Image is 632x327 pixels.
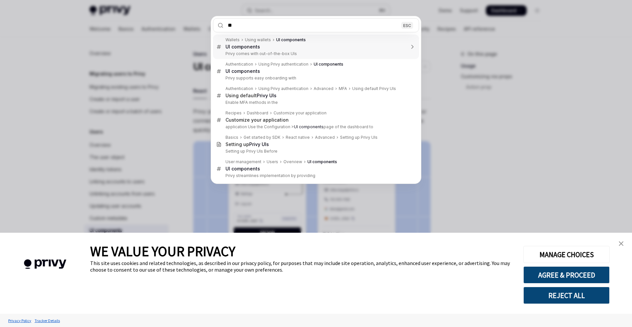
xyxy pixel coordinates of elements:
[225,86,253,91] div: Authentication
[245,37,271,43] div: Using wallets
[340,135,378,140] div: Setting up Privy UIs
[276,37,306,42] b: UI components
[225,75,405,81] p: Privy supports easy onboarding with
[90,243,235,260] span: WE VALUE YOUR PRIVACY
[225,62,253,67] div: Authentication
[267,159,278,164] div: Users
[314,62,343,67] b: UI components
[249,141,269,147] b: Privy UIs
[7,315,33,326] a: Privacy Policy
[314,86,333,91] div: Advanced
[225,37,240,43] div: Wallets
[225,100,405,105] p: Enable MFA methods in the
[10,250,80,279] img: company logo
[523,246,610,263] button: MANAGE CHOICES
[257,93,276,98] b: Privy UIs
[315,135,335,140] div: Advanced
[225,124,405,130] p: application Use the Configuration > page of the dashboard to
[339,86,347,91] div: MFA
[258,62,308,67] div: Using Privy authentication
[225,51,405,56] p: Privy comes with out-of-the-box UIs
[283,159,302,164] div: Overview
[352,86,396,91] div: Using default Privy UIs
[225,93,276,99] div: Using default
[523,287,610,304] button: REJECT ALL
[225,110,242,116] div: Recipes
[33,315,62,326] a: Tracker Details
[225,141,269,147] div: Setting up
[247,110,268,116] div: Dashboard
[244,135,280,140] div: Get started by SDK
[523,266,610,283] button: AGREE & PROCEED
[225,68,260,74] b: UI components
[401,22,413,29] div: ESC
[619,241,623,246] img: close banner
[225,44,260,49] b: UI components
[294,124,324,129] b: UI components
[90,260,513,273] div: This site uses cookies and related technologies, as described in our privacy policy, for purposes...
[615,237,628,250] a: close banner
[225,173,405,178] p: Privy streamlines implementation by providing
[225,166,260,171] b: UI components
[258,86,308,91] div: Using Privy authentication
[225,135,238,140] div: Basics
[286,135,310,140] div: React native
[225,149,405,154] p: Setting up Privy UIs Before
[225,159,261,164] div: User management
[274,110,327,116] div: Customize your application
[307,159,337,164] b: UI components
[225,117,289,123] div: Customize your application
